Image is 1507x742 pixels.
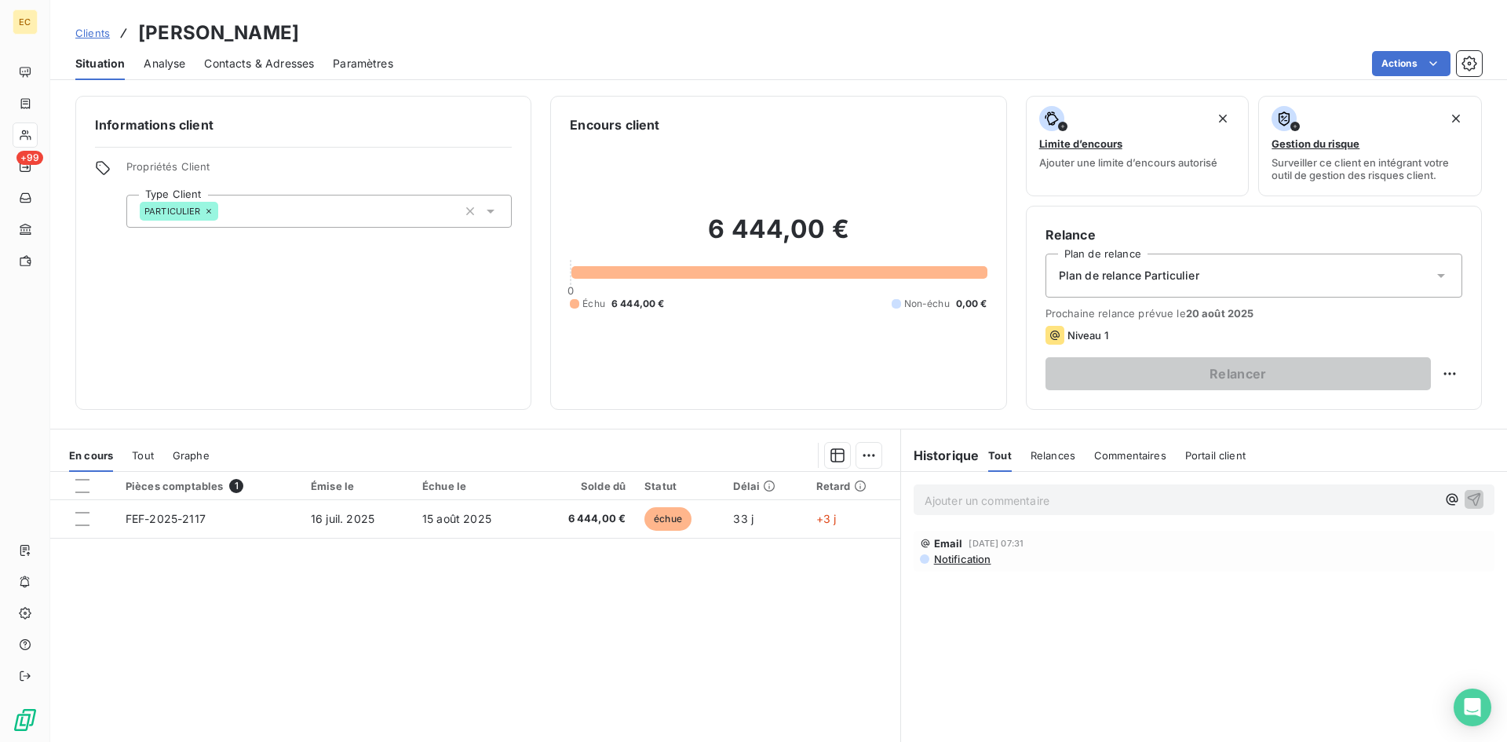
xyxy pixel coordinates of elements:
a: +99 [13,154,37,179]
span: Commentaires [1094,449,1166,462]
span: Contacts & Adresses [204,56,314,71]
span: 16 juil. 2025 [311,512,374,525]
span: Situation [75,56,125,71]
span: FEF-2025-2117 [126,512,206,525]
h2: 6 444,00 € [570,214,987,261]
span: Paramètres [333,56,393,71]
div: Retard [816,480,891,492]
button: Relancer [1045,357,1431,390]
span: Analyse [144,56,185,71]
span: Prochaine relance prévue le [1045,307,1462,320]
span: 20 août 2025 [1186,307,1254,320]
span: échue [644,507,691,531]
span: PARTICULIER [144,207,201,216]
span: Propriétés Client [126,160,512,182]
div: Délai [733,480,797,492]
a: Clients [75,25,110,41]
div: Statut [644,480,714,492]
span: Limite d’encours [1039,137,1122,150]
span: +3 j [816,512,837,525]
div: Émise le [311,480,403,492]
div: Échue le [422,480,522,492]
span: 6 444,00 € [541,511,626,527]
span: Plan de relance Particulier [1059,268,1199,283]
span: 6 444,00 € [611,297,665,311]
span: +99 [16,151,43,165]
button: Limite d’encoursAjouter une limite d’encours autorisé [1026,96,1250,196]
h3: [PERSON_NAME] [138,19,299,47]
span: Email [934,537,963,550]
button: Gestion du risqueSurveiller ce client en intégrant votre outil de gestion des risques client. [1258,96,1482,196]
span: 15 août 2025 [422,512,491,525]
span: Notification [932,553,991,565]
span: 0 [567,284,574,297]
span: Échu [582,297,605,311]
input: Ajouter une valeur [218,204,231,218]
span: Clients [75,27,110,39]
span: Niveau 1 [1067,329,1108,342]
span: 0,00 € [956,297,987,311]
div: EC [13,9,38,35]
span: Tout [988,449,1012,462]
span: Tout [132,449,154,462]
span: Non-échu [904,297,950,311]
div: Solde dû [541,480,626,492]
span: Portail client [1185,449,1246,462]
span: 33 j [733,512,753,525]
div: Pièces comptables [126,479,292,493]
span: Ajouter une limite d’encours autorisé [1039,156,1217,169]
div: Open Intercom Messenger [1454,689,1491,726]
span: 1 [229,479,243,493]
h6: Historique [901,446,980,465]
h6: Encours client [570,115,659,134]
span: Gestion du risque [1272,137,1359,150]
h6: Relance [1045,225,1462,244]
h6: Informations client [95,115,512,134]
img: Logo LeanPay [13,707,38,733]
span: Relances [1031,449,1075,462]
span: Graphe [173,449,210,462]
span: Surveiller ce client en intégrant votre outil de gestion des risques client. [1272,156,1469,181]
span: [DATE] 07:31 [969,539,1024,548]
button: Actions [1372,51,1450,76]
span: En cours [69,449,113,462]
